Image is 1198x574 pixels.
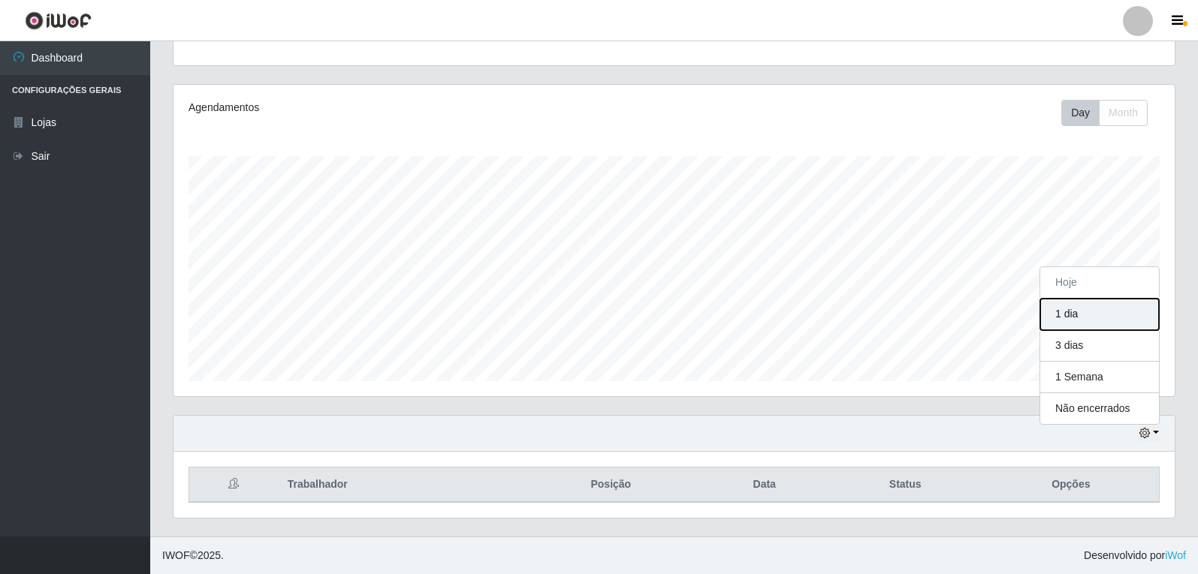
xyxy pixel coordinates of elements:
[1165,549,1186,561] a: iWof
[1040,299,1159,330] button: 1 dia
[1061,100,1160,126] div: Toolbar with button groups
[1040,267,1159,299] button: Hoje
[1040,330,1159,362] button: 3 dias
[1061,100,1100,126] button: Day
[279,467,521,503] th: Trabalhador
[162,549,190,561] span: IWOF
[521,467,702,503] th: Posição
[1040,362,1159,393] button: 1 Semana
[1061,100,1148,126] div: First group
[983,467,1160,503] th: Opções
[1040,393,1159,424] button: Não encerrados
[189,100,580,116] div: Agendamentos
[162,548,224,563] span: © 2025 .
[1099,100,1148,126] button: Month
[702,467,828,503] th: Data
[25,11,92,30] img: CoreUI Logo
[828,467,983,503] th: Status
[1084,548,1186,563] span: Desenvolvido por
